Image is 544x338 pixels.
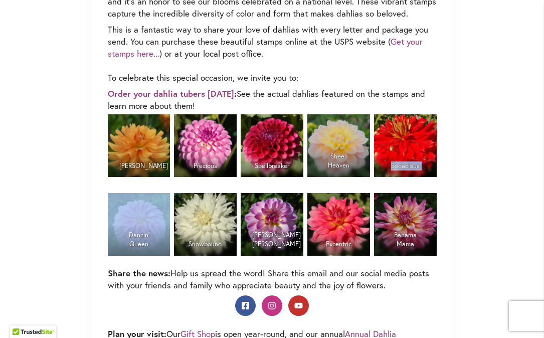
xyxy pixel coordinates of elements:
[108,224,170,256] figcaption: Dancin' Queen
[108,155,170,177] figcaption: [PERSON_NAME]
[307,193,370,255] img: EXCENTRIC
[108,36,423,59] a: Get your stamps here...
[108,114,170,177] img: ANDREW CHARLES
[288,295,309,316] a: YouTube: Swan Island Dahlias
[262,295,282,316] a: Instagram: Swan Island Dahlias
[241,224,303,256] figcaption: [PERSON_NAME] [PERSON_NAME]
[174,233,236,255] figcaption: Snowbound
[174,114,236,177] img: PRECIOUS
[108,88,237,99] strong: :
[108,267,170,279] strong: Share the news:
[108,88,234,99] a: Order your dahlia tubers [DATE]
[174,155,236,177] figcaption: Precious
[108,193,170,255] img: DANCIN' QUEEN
[235,295,256,316] a: Facebook: Swan Island Dahlias
[241,193,303,255] img: LISA LISA
[241,114,303,177] img: SPELLBREAKER
[108,267,437,291] p: Help us spread the word! Share this email and our social media posts with your friends and family...
[374,155,436,177] figcaption: Bodacious
[307,233,370,255] figcaption: Excentric
[374,224,436,256] figcaption: Bahama Mama
[108,88,437,112] p: See the actual dahlias featured on the stamps and learn more about them!
[241,155,303,177] figcaption: Spellbreaker
[374,193,436,255] img: BAHAMA MAMA
[108,72,437,84] p: To celebrate this special occasion, we invite you to:
[374,114,436,177] img: BODACIOUS
[307,114,370,177] img: SHEER HEAVEN
[307,145,370,177] figcaption: Sheer Heaven
[108,24,437,60] p: This is a fantastic way to share your love of dahlias with every letter and package you send. You...
[174,193,236,255] img: SNOWBOUND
